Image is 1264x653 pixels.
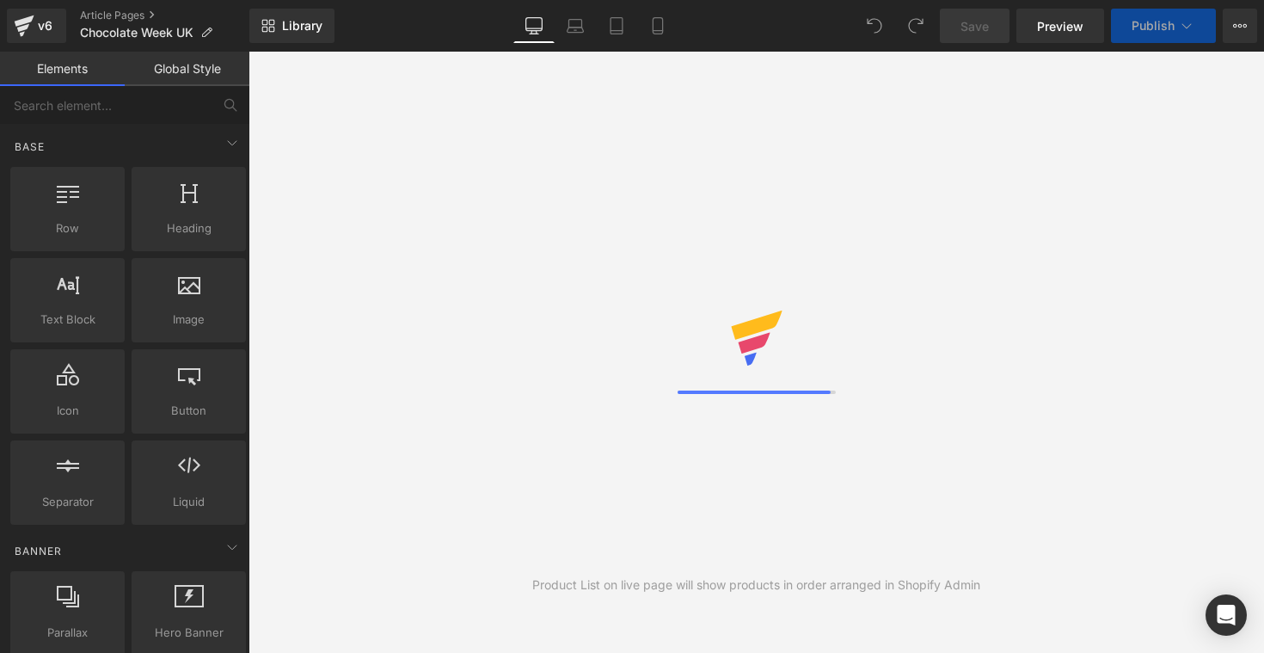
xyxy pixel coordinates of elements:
span: Save [960,17,989,35]
a: Article Pages [80,9,249,22]
a: Preview [1016,9,1104,43]
button: Undo [857,9,892,43]
span: Publish [1132,19,1175,33]
button: More [1223,9,1257,43]
span: Base [13,139,46,155]
span: Hero Banner [137,624,241,642]
span: Text Block [15,311,120,329]
a: Global Style [125,52,249,86]
a: Tablet [596,9,637,43]
span: Library [282,18,322,34]
span: Banner [13,543,64,559]
span: Heading [137,219,241,237]
div: Open Intercom Messenger [1206,594,1247,636]
a: v6 [7,9,66,43]
span: Parallax [15,624,120,642]
span: Icon [15,402,120,420]
span: Preview [1037,17,1083,35]
span: Button [137,402,241,420]
span: Chocolate Week UK [80,26,193,40]
button: Publish [1111,9,1216,43]
button: Redo [899,9,933,43]
div: v6 [34,15,56,37]
a: Mobile [637,9,678,43]
a: Desktop [513,9,555,43]
span: Liquid [137,493,241,511]
a: New Library [249,9,334,43]
span: Row [15,219,120,237]
a: Laptop [555,9,596,43]
span: Separator [15,493,120,511]
div: Product List on live page will show products in order arranged in Shopify Admin [532,576,980,594]
span: Image [137,311,241,329]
